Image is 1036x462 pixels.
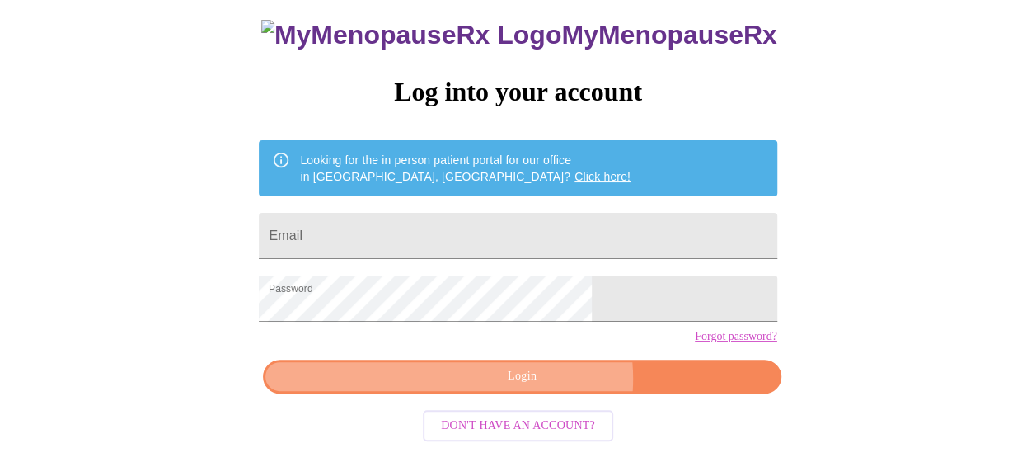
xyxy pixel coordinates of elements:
div: Looking for the in person patient portal for our office in [GEOGRAPHIC_DATA], [GEOGRAPHIC_DATA]? [300,145,631,191]
a: Click here! [574,170,631,183]
span: Login [282,366,762,387]
button: Don't have an account? [423,410,613,442]
a: Forgot password? [695,330,777,343]
span: Don't have an account? [441,416,595,436]
h3: MyMenopauseRx [261,20,777,50]
button: Login [263,360,781,394]
a: Don't have an account? [419,417,617,431]
img: MyMenopauseRx Logo [261,20,561,50]
h3: Log into your account [259,77,776,107]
